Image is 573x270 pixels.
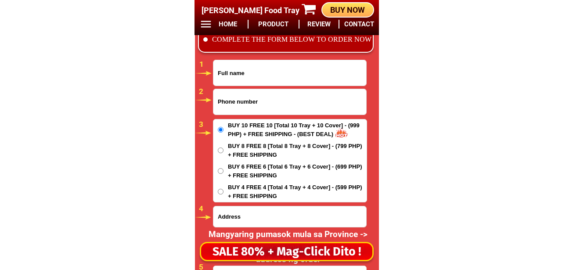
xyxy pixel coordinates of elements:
[218,127,223,133] input: BUY 10 FREE 10 [Total 10 Tray + 10 Cover] - (999 PHP) + FREE SHIPPING - (BEST DEAL)
[199,203,212,215] h6: 4
[228,121,367,138] span: BUY 10 FREE 10 [Total 10 Tray + 10 Cover] - (999 PHP) + FREE SHIPPING - (BEST DEAL)
[253,19,294,29] h6: PRODUCT
[201,243,372,261] div: SALE 80% + Mag-Click Dito !
[202,4,305,16] h4: [PERSON_NAME] Food Tray
[199,87,203,96] span: 2
[218,189,223,194] input: BUY 4 FREE 4 [Total 4 Tray + 4 Cover] - (599 PHP) + FREE SHIPPING
[218,148,223,153] input: BUY 8 FREE 8 [Total 8 Tray + 8 Cover] - (799 PHP) + FREE SHIPPING
[199,60,204,68] span: 1
[218,168,223,174] input: BUY 6 FREE 6 [Total 6 Tray + 6 Cover] - (699 PHP) + FREE SHIPPING
[203,34,372,45] li: COMPLETE THE FORM BELOW TO ORDER NOW
[228,142,367,159] span: BUY 8 FREE 8 [Total 8 Tray + 8 Cover] - (799 PHP) + FREE SHIPPING
[228,183,367,200] span: BUY 4 FREE 4 [Total 4 Tray + 4 Cover] - (599 PHP) + FREE SHIPPING
[213,206,366,227] input: Input address
[228,162,367,180] span: BUY 6 FREE 6 [Total 6 Tray + 6 Cover] - (699 PHP) + FREE SHIPPING
[199,120,203,129] span: 3
[322,4,373,16] div: BUY NOW
[213,89,366,115] input: Input phone_number
[304,19,334,29] h6: REVIEW
[344,19,374,29] h6: CONTACT
[213,60,366,86] input: Input full_name
[213,19,243,29] h6: HOME
[209,229,368,264] span: Mangyaring pumasok mula sa Province -> City -> Barangay upang makumpleto ang address ng order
